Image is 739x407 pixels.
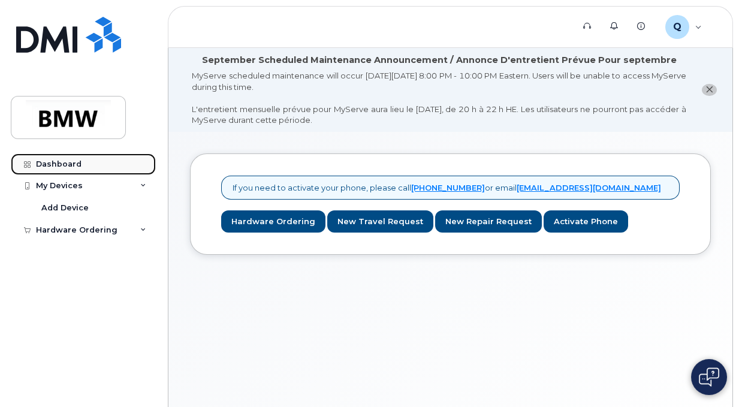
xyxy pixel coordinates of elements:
[202,54,677,67] div: September Scheduled Maintenance Announcement / Annonce D'entretient Prévue Pour septembre
[192,70,686,126] div: MyServe scheduled maintenance will occur [DATE][DATE] 8:00 PM - 10:00 PM Eastern. Users will be u...
[517,183,661,192] a: [EMAIL_ADDRESS][DOMAIN_NAME]
[221,210,325,233] a: Hardware Ordering
[327,210,433,233] a: New Travel Request
[411,183,485,192] a: [PHONE_NUMBER]
[702,84,717,97] button: close notification
[233,182,661,194] p: If you need to activate your phone, please call or email
[544,210,628,233] a: Activate Phone
[699,367,719,387] img: Open chat
[435,210,542,233] a: New Repair Request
